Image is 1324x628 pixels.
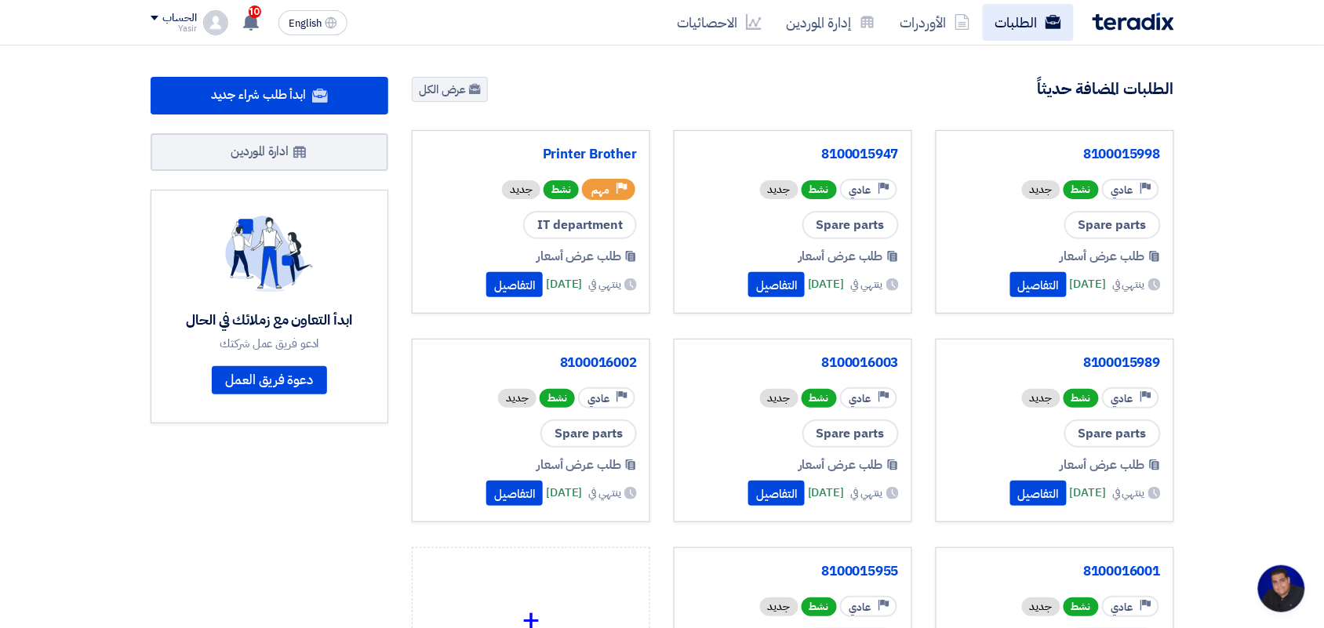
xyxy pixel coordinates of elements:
span: ينتهي في [1112,276,1144,292]
span: Spare parts [1064,211,1161,239]
span: [DATE] [808,484,844,502]
div: ابدأ التعاون مع زملائك في الحال [186,311,352,329]
span: [DATE] [546,484,582,502]
span: عادي [849,600,871,615]
span: ابدأ طلب شراء جديد [211,85,306,104]
span: نشط [540,389,575,408]
img: profile_test.png [203,10,228,35]
button: English [278,10,347,35]
button: التفاصيل [1010,481,1067,506]
div: Yasir [151,24,197,33]
span: ينتهي في [850,276,882,292]
span: IT department [523,211,637,239]
span: نشط [802,180,837,199]
div: جديد [760,180,798,199]
a: Printer Brother [425,147,637,162]
span: نشط [802,597,837,616]
span: Spare parts [1064,419,1161,448]
span: عادي [849,183,871,198]
div: جديد [502,180,540,199]
div: جديد [1022,180,1060,199]
span: عادي [1111,183,1133,198]
span: نشط [1064,180,1099,199]
div: جديد [760,597,798,616]
div: Open chat [1258,565,1305,612]
span: [DATE] [808,275,844,293]
a: عرض الكل [412,77,488,102]
div: جديد [760,389,798,408]
span: عادي [849,391,871,406]
span: طلب عرض أسعار [537,247,621,266]
span: Spare parts [802,211,899,239]
div: جديد [1022,389,1060,408]
span: طلب عرض أسعار [1060,456,1145,474]
a: 8100015947 [687,147,899,162]
h4: الطلبات المضافة حديثاً [1038,78,1174,99]
img: Teradix logo [1093,13,1174,31]
span: طلب عرض أسعار [1060,247,1145,266]
a: الأوردرات [888,4,983,41]
span: طلب عرض أسعار [537,456,621,474]
button: التفاصيل [748,272,805,297]
a: 8100015998 [949,147,1161,162]
span: نشط [1064,597,1099,616]
a: دعوة فريق العمل [212,366,328,394]
a: 8100016001 [949,564,1161,579]
span: ينتهي في [850,485,882,501]
a: الطلبات [983,4,1074,41]
div: جديد [1022,597,1060,616]
img: invite_your_team.svg [225,216,313,292]
a: 8100015955 [687,564,899,579]
div: الحساب [163,12,197,25]
span: 10 [249,5,261,18]
span: طلب عرض أسعار [798,456,883,474]
span: [DATE] [1070,484,1106,502]
span: عادي [1111,600,1133,615]
span: ينتهي في [589,485,621,501]
span: ينتهي في [1112,485,1144,501]
span: نشط [1064,389,1099,408]
a: 8100016002 [425,355,637,371]
div: ادعو فريق عمل شركتك [186,336,352,350]
span: طلب عرض أسعار [798,247,883,266]
span: مهم [591,183,609,198]
span: عادي [587,391,609,406]
a: 8100015989 [949,355,1161,371]
button: التفاصيل [1010,272,1067,297]
button: التفاصيل [486,272,543,297]
span: نشط [544,180,579,199]
span: English [289,18,322,29]
span: [DATE] [1070,275,1106,293]
div: جديد [498,389,537,408]
span: عادي [1111,391,1133,406]
a: 8100016003 [687,355,899,371]
button: التفاصيل [748,481,805,506]
span: Spare parts [802,419,899,448]
span: نشط [802,389,837,408]
a: ادارة الموردين [151,133,389,171]
span: Spare parts [540,419,637,448]
button: التفاصيل [486,481,543,506]
a: إدارة الموردين [774,4,888,41]
span: ينتهي في [589,276,621,292]
span: [DATE] [546,275,582,293]
a: الاحصائيات [665,4,774,41]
